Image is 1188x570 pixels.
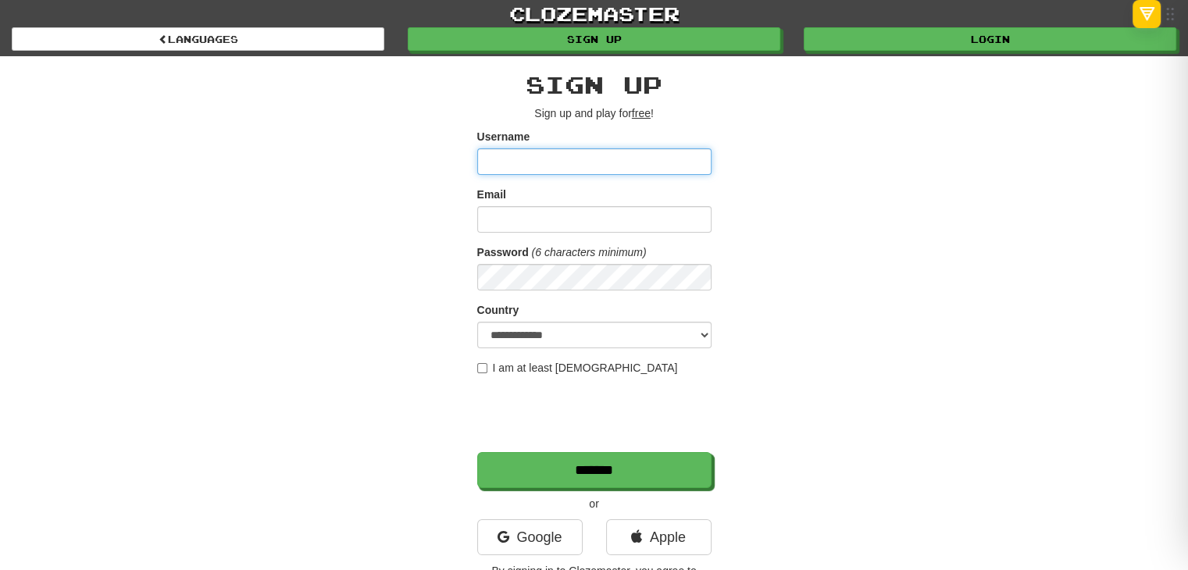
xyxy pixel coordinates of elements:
[477,360,678,376] label: I am at least [DEMOGRAPHIC_DATA]
[477,496,712,511] p: or
[606,519,712,555] a: Apple
[477,363,487,373] input: I am at least [DEMOGRAPHIC_DATA]
[632,107,651,119] u: free
[532,246,647,258] em: (6 characters minimum)
[477,244,529,260] label: Password
[477,187,506,202] label: Email
[477,105,712,121] p: Sign up and play for !
[477,72,712,98] h2: Sign up
[477,383,715,444] iframe: reCAPTCHA
[804,27,1176,51] a: Login
[477,519,583,555] a: Google
[477,302,519,318] label: Country
[477,129,530,144] label: Username
[408,27,780,51] a: Sign up
[12,27,384,51] a: Languages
